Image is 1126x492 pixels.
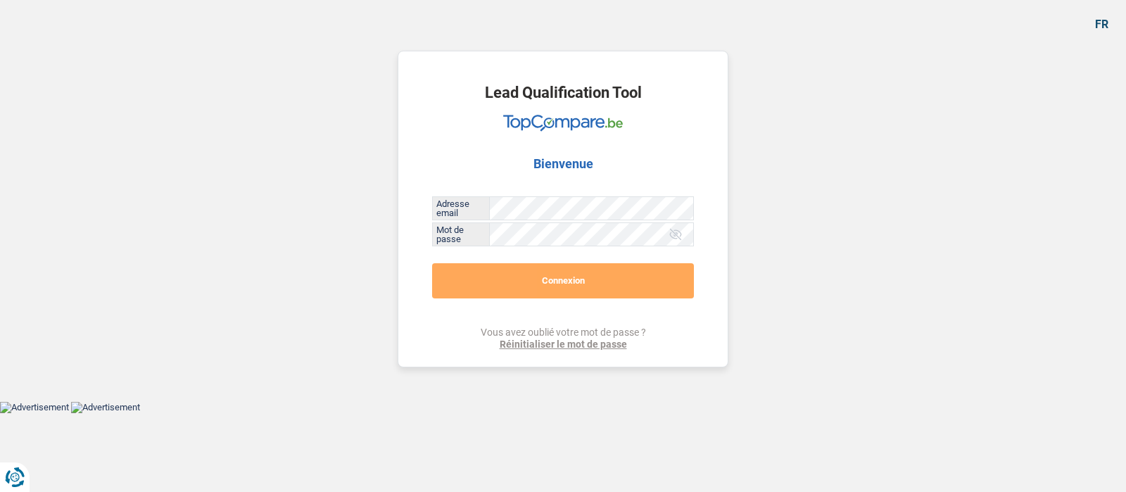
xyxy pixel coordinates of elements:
[433,223,490,246] label: Mot de passe
[432,263,694,298] button: Connexion
[71,402,140,413] img: Advertisement
[503,115,623,132] img: TopCompare Logo
[481,327,646,351] div: Vous avez oublié votre mot de passe ?
[433,197,490,220] label: Adresse email
[481,339,646,351] a: Réinitialiser le mot de passe
[1095,18,1108,31] div: fr
[533,156,593,172] h2: Bienvenue
[485,85,642,101] h1: Lead Qualification Tool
